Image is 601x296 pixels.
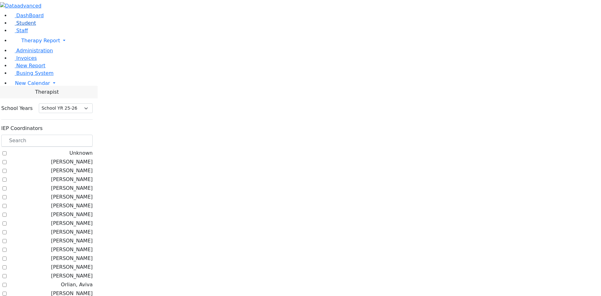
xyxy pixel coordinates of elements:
[16,13,44,18] span: DashBoard
[10,70,54,76] a: Busing System
[10,28,28,34] a: Staff
[16,70,54,76] span: Busing System
[10,20,36,26] a: Student
[15,80,50,86] span: New Calendar
[51,176,93,183] label: [PERSON_NAME]
[1,105,33,112] label: School Years
[51,246,93,253] label: [PERSON_NAME]
[10,55,37,61] a: Invoices
[51,158,93,166] label: [PERSON_NAME]
[51,220,93,227] label: [PERSON_NAME]
[51,167,93,174] label: [PERSON_NAME]
[10,77,601,90] a: New Calendar
[10,63,45,69] a: New Report
[61,281,93,288] label: Orlian, Aviva
[51,237,93,245] label: [PERSON_NAME]
[51,255,93,262] label: [PERSON_NAME]
[10,34,601,47] a: Therapy Report
[51,184,93,192] label: [PERSON_NAME]
[10,48,53,54] a: Administration
[51,211,93,218] label: [PERSON_NAME]
[10,13,44,18] a: DashBoard
[51,228,93,236] label: [PERSON_NAME]
[16,20,36,26] span: Student
[51,193,93,201] label: [PERSON_NAME]
[16,63,45,69] span: New Report
[35,88,59,96] span: Therapist
[1,135,93,147] input: Search
[69,149,93,157] label: Unknown
[16,28,28,34] span: Staff
[1,125,43,132] label: IEP Coordinators
[21,38,60,44] span: Therapy Report
[16,55,37,61] span: Invoices
[51,202,93,210] label: [PERSON_NAME]
[51,263,93,271] label: [PERSON_NAME]
[16,48,53,54] span: Administration
[51,272,93,280] label: [PERSON_NAME]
